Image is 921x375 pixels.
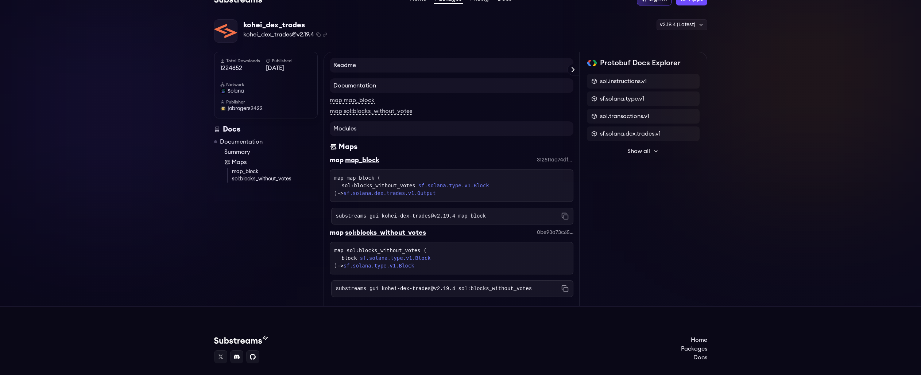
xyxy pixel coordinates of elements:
h4: Modules [330,121,573,136]
span: sol.transactions.v1 [600,112,649,121]
a: map map_block [330,97,375,104]
span: -> [337,190,436,196]
img: Protobuf [587,60,597,66]
h6: Published [266,58,311,64]
img: Substream's logo [214,336,268,344]
span: 1224652 [220,64,266,73]
img: Maps icon [330,142,337,152]
h4: Documentation [330,78,573,93]
span: -> [337,263,414,269]
h2: Protobuf Docs Explorer [600,58,681,68]
a: solana [220,87,311,95]
a: Maps [224,158,318,167]
a: map_block [232,168,318,175]
div: map [330,155,344,165]
div: 0be93a73c65aa8ec2de4b1a47209edeea493ff29 [537,229,573,236]
img: User Avatar [220,106,226,112]
a: Docs [681,353,707,362]
span: [DATE] [266,64,311,73]
img: Package Logo [214,20,237,42]
code: substreams gui kohei-dex-trades@v2.19.4 sol:blocks_without_votes [336,285,532,292]
div: map_block [345,155,379,165]
span: Show all [627,147,650,156]
button: Copy command to clipboard [561,285,569,292]
a: sf.solana.type.v1.Block [360,254,431,262]
a: Documentation [220,137,263,146]
span: sf.solana.dex.trades.v1 [600,129,661,138]
a: sol:blocks_without_votes [232,175,318,183]
h4: Readme [330,58,573,73]
code: substreams gui kohei-dex-trades@v2.19.4 map_block [336,212,486,220]
span: sf.solana.type.v1 [600,94,644,103]
div: kohei_dex_trades [243,20,327,30]
div: Docs [214,124,318,134]
a: map sol:blocks_without_votes [330,108,412,115]
span: kohei_dex_trades@v2.19.4 [243,30,314,39]
div: v2.19.4 (Latest) [657,19,707,30]
span: jobrogers2422 [228,105,263,112]
div: sol:blocks_without_votes [345,227,426,238]
button: Show all [587,144,700,159]
h6: Network [220,82,311,87]
a: Packages [681,344,707,353]
a: sf.solana.type.v1.Block [344,263,414,269]
a: sol:blocks_without_votes [342,182,415,190]
h6: Publisher [220,99,311,105]
a: sf.solana.dex.trades.v1.Output [344,190,436,196]
div: Maps [338,142,357,152]
div: map map_block ( ) [334,174,569,197]
span: sol.instructions.v1 [600,77,647,86]
div: map sol:blocks_without_votes ( ) [334,247,569,270]
div: map [330,227,344,238]
button: Copy package name and version [316,32,321,37]
img: solana [220,88,226,94]
h6: Total Downloads [220,58,266,64]
button: Copy .spkg link to clipboard [323,32,327,37]
a: jobrogers2422 [220,105,311,112]
div: block [342,254,569,262]
a: Home [681,336,707,344]
div: 312511aa74df2607c8026aea98870fbd73da9d90 [537,156,573,164]
img: Map icon [224,159,230,165]
a: Summary [224,148,318,156]
a: sf.solana.type.v1.Block [418,182,489,190]
span: solana [228,87,244,95]
button: Copy command to clipboard [561,212,569,220]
